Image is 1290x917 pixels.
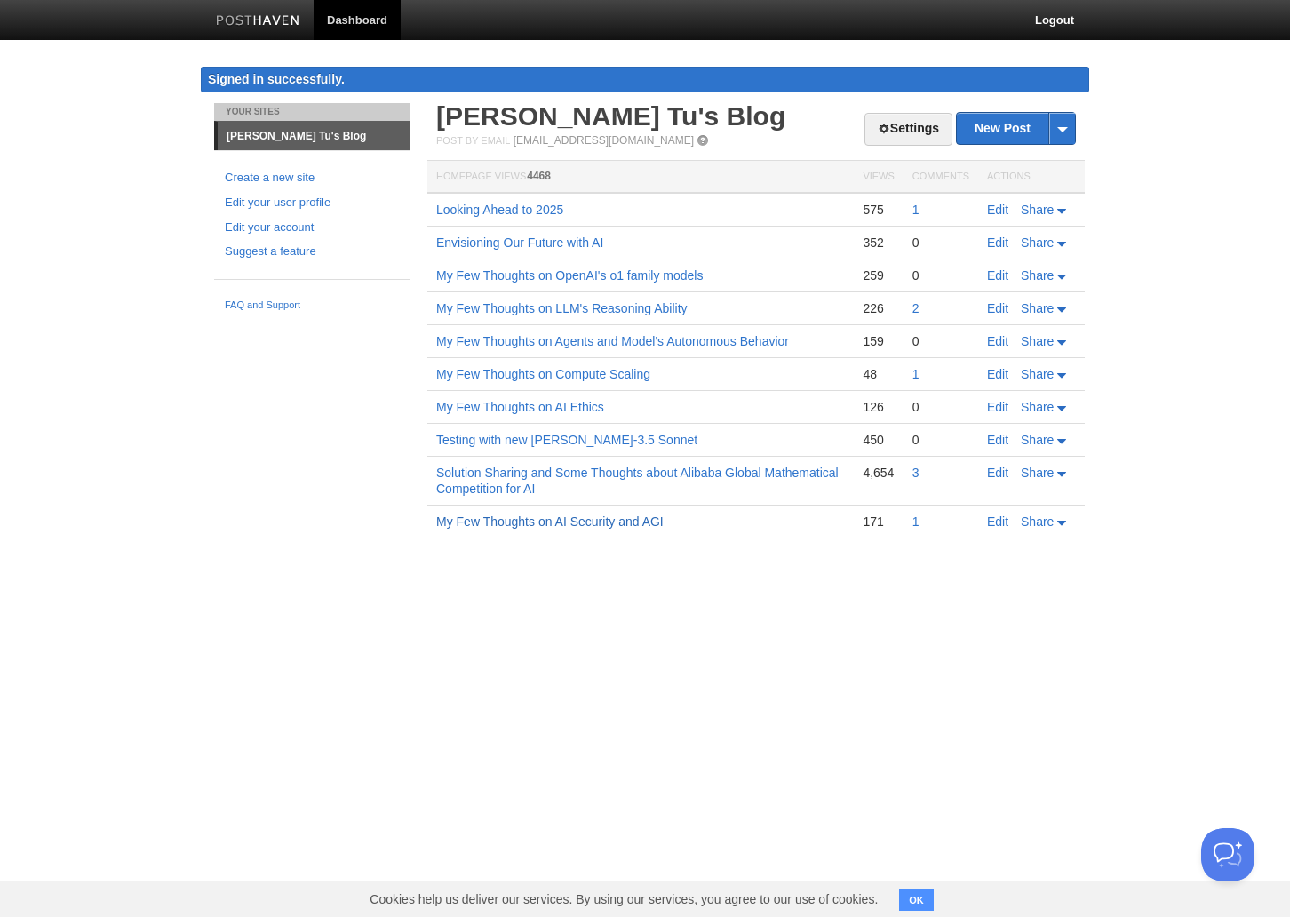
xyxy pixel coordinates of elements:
a: 2 [912,301,920,315]
li: Your Sites [214,103,410,121]
a: Edit your user profile [225,194,399,212]
span: Cookies help us deliver our services. By using our services, you agree to our use of cookies. [352,881,896,917]
a: Edit [987,301,1008,315]
a: Edit [987,268,1008,283]
span: Share [1021,514,1054,529]
span: Share [1021,235,1054,250]
a: Create a new site [225,169,399,187]
div: 0 [912,267,969,283]
a: [PERSON_NAME] Tu's Blog [218,122,410,150]
th: Comments [904,161,978,194]
a: My Few Thoughts on Compute Scaling [436,367,650,381]
a: Edit [987,235,1008,250]
img: Posthaven-bar [216,15,300,28]
a: Edit [987,514,1008,529]
div: 226 [863,300,894,316]
a: Looking Ahead to 2025 [436,203,563,217]
a: 1 [912,514,920,529]
div: 352 [863,235,894,251]
th: Homepage Views [427,161,854,194]
a: 3 [912,466,920,480]
a: FAQ and Support [225,298,399,314]
div: 0 [912,399,969,415]
span: Share [1021,334,1054,348]
div: 575 [863,202,894,218]
a: My Few Thoughts on Agents and Model's Autonomous Behavior [436,334,789,348]
a: My Few Thoughts on AI Ethics [436,400,604,414]
a: Edit [987,334,1008,348]
button: OK [899,889,934,911]
div: 259 [863,267,894,283]
a: Edit [987,400,1008,414]
a: [EMAIL_ADDRESS][DOMAIN_NAME] [514,134,694,147]
div: Signed in successfully. [201,67,1089,92]
div: 0 [912,333,969,349]
a: New Post [957,113,1075,144]
a: Edit [987,433,1008,447]
a: Settings [864,113,952,146]
a: 1 [912,367,920,381]
a: My Few Thoughts on LLM's Reasoning Ability [436,301,688,315]
div: 159 [863,333,894,349]
iframe: Help Scout Beacon - Open [1201,828,1254,881]
div: 450 [863,432,894,448]
a: Edit [987,203,1008,217]
a: Edit [987,466,1008,480]
a: My Few Thoughts on AI Security and AGI [436,514,664,529]
div: 4,654 [863,465,894,481]
th: Actions [978,161,1085,194]
a: Envisioning Our Future with AI [436,235,603,250]
span: Share [1021,466,1054,480]
a: Edit [987,367,1008,381]
span: Share [1021,268,1054,283]
div: 48 [863,366,894,382]
span: Share [1021,203,1054,217]
span: Share [1021,367,1054,381]
span: 4468 [527,170,551,182]
a: 1 [912,203,920,217]
div: 171 [863,514,894,530]
a: Testing with new [PERSON_NAME]-3.5 Sonnet [436,433,697,447]
div: 0 [912,432,969,448]
div: 126 [863,399,894,415]
a: Solution Sharing and Some Thoughts about Alibaba Global Mathematical Competition for AI [436,466,839,496]
span: Share [1021,301,1054,315]
a: [PERSON_NAME] Tu's Blog [436,101,785,131]
a: Suggest a feature [225,243,399,261]
a: Edit your account [225,219,399,237]
span: Share [1021,433,1054,447]
span: Share [1021,400,1054,414]
a: My Few Thoughts on OpenAI's o1 family models [436,268,703,283]
th: Views [854,161,903,194]
div: 0 [912,235,969,251]
span: Post by Email [436,135,510,146]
